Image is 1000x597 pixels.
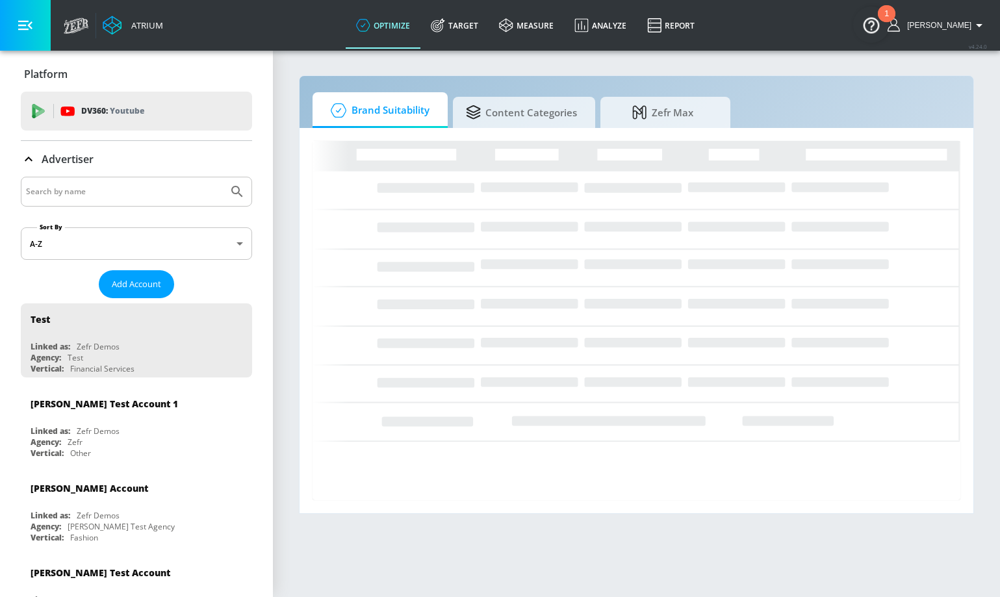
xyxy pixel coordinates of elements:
span: login as: ryan.barker@zefr.com [902,21,971,30]
div: TestLinked as:Zefr DemosAgency:TestVertical:Financial Services [21,303,252,377]
div: Linked as: [31,426,70,437]
label: Sort By [37,223,65,231]
div: Zefr [68,437,83,448]
div: Agency: [31,352,61,363]
div: Agency: [31,521,61,532]
div: A-Z [21,227,252,260]
span: Add Account [112,277,161,292]
div: 1 [884,14,889,31]
div: Test [68,352,83,363]
p: Platform [24,67,68,81]
a: Analyze [564,2,637,49]
p: DV360: [81,104,144,118]
div: Fashion [70,532,98,543]
div: Other [70,448,91,459]
div: [PERSON_NAME] Test Account 1Linked as:Zefr DemosAgency:ZefrVertical:Other [21,388,252,462]
a: Atrium [103,16,163,35]
span: v 4.24.0 [969,43,987,50]
div: DV360: Youtube [21,92,252,131]
div: [PERSON_NAME] Test Agency [68,521,175,532]
span: Content Categories [466,97,577,128]
div: Zefr Demos [77,341,120,352]
div: [PERSON_NAME] Test Account [31,566,170,579]
div: Zefr Demos [77,426,120,437]
div: [PERSON_NAME] Account [31,482,148,494]
a: Report [637,2,705,49]
div: Advertiser [21,141,252,177]
div: Vertical: [31,448,64,459]
div: Vertical: [31,363,64,374]
div: Platform [21,56,252,92]
div: Financial Services [70,363,135,374]
div: Atrium [126,19,163,31]
div: Test [31,313,50,325]
div: Zefr Demos [77,510,120,521]
div: Agency: [31,437,61,448]
a: optimize [346,2,420,49]
div: [PERSON_NAME] AccountLinked as:Zefr DemosAgency:[PERSON_NAME] Test AgencyVertical:Fashion [21,472,252,546]
button: Open Resource Center, 1 new notification [853,6,890,43]
button: Add Account [99,270,174,298]
a: Target [420,2,489,49]
input: Search by name [26,183,223,200]
span: Brand Suitability [326,95,429,126]
button: [PERSON_NAME] [888,18,987,33]
a: measure [489,2,564,49]
div: [PERSON_NAME] Test Account 1 [31,398,178,410]
p: Advertiser [42,152,94,166]
div: Vertical: [31,532,64,543]
div: Linked as: [31,341,70,352]
div: Linked as: [31,510,70,521]
span: Zefr Max [613,97,712,128]
p: Youtube [110,104,144,118]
